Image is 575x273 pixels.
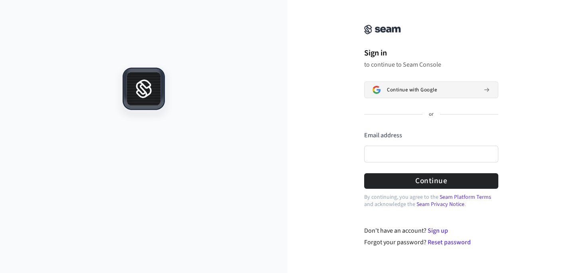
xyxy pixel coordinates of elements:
a: Reset password [428,238,471,247]
a: Sign up [428,226,448,235]
div: Don't have an account? [364,226,499,235]
h1: Sign in [364,47,498,59]
button: Sign in with GoogleContinue with Google [364,81,498,98]
p: or [429,111,434,118]
a: Seam Platform Terms [440,193,491,201]
a: Seam Privacy Notice [416,200,464,208]
span: Continue with Google [387,87,437,93]
p: to continue to Seam Console [364,61,498,69]
p: By continuing, you agree to the and acknowledge the . [364,194,498,208]
img: Sign in with Google [373,86,381,94]
label: Email address [364,131,402,140]
div: Forgot your password? [364,237,499,247]
img: Seam Console [364,25,401,34]
button: Continue [364,173,498,189]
